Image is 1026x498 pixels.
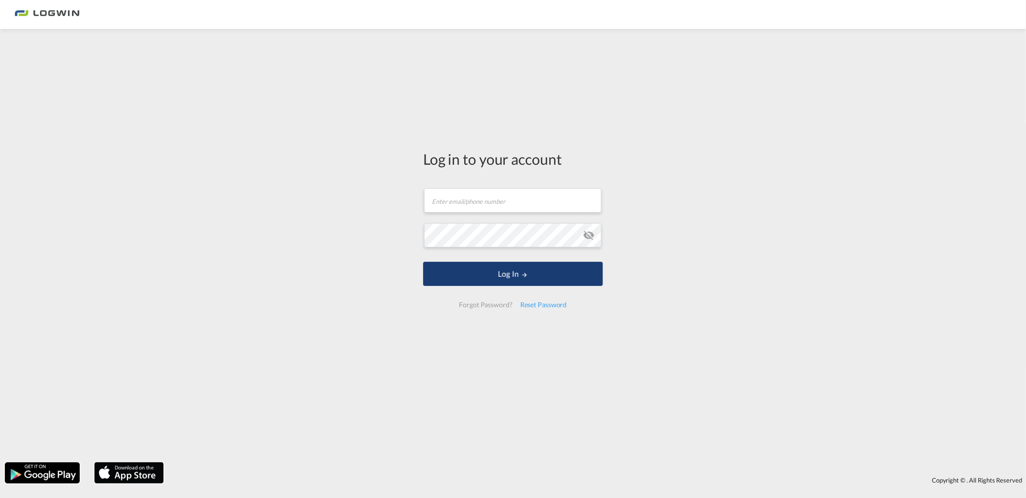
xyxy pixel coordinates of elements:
[169,472,1026,488] div: Copyright © . All Rights Reserved
[455,296,516,313] div: Forgot Password?
[516,296,571,313] div: Reset Password
[4,461,81,484] img: google.png
[424,188,601,213] input: Enter email/phone number
[93,461,165,484] img: apple.png
[583,229,595,241] md-icon: icon-eye-off
[423,149,603,169] div: Log in to your account
[423,262,603,286] button: LOGIN
[14,4,80,26] img: bc73a0e0d8c111efacd525e4c8ad7d32.png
